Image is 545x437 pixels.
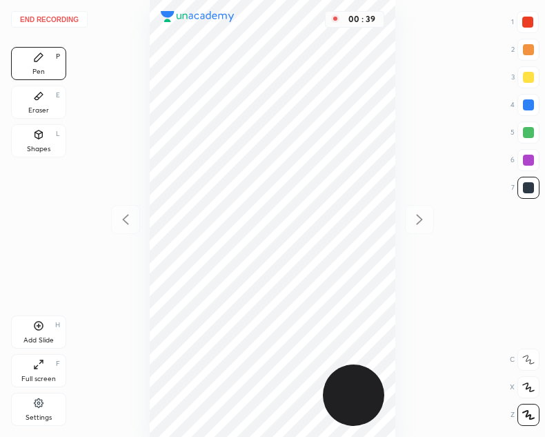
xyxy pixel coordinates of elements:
[27,146,50,153] div: Shapes
[23,337,54,344] div: Add Slide
[511,149,539,171] div: 6
[511,11,539,33] div: 1
[511,66,539,88] div: 3
[510,349,539,371] div: C
[56,360,60,367] div: F
[28,107,49,114] div: Eraser
[511,39,539,61] div: 2
[510,376,539,398] div: X
[345,14,378,24] div: 00 : 39
[26,414,52,421] div: Settings
[511,177,539,199] div: 7
[511,94,539,116] div: 4
[11,11,88,28] button: End recording
[21,376,56,382] div: Full screen
[55,322,60,329] div: H
[56,130,60,137] div: L
[161,11,235,22] img: logo.38c385cc.svg
[56,92,60,99] div: E
[511,122,539,144] div: 5
[32,68,45,75] div: Pen
[56,53,60,60] div: P
[511,404,539,426] div: Z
